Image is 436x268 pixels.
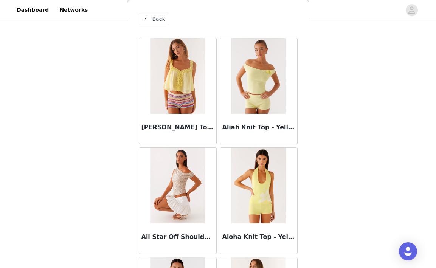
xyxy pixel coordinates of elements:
[150,38,205,114] img: Aimee Top - Yellow
[152,15,165,23] span: Back
[55,2,92,19] a: Networks
[408,4,415,16] div: avatar
[222,123,295,132] h3: Aliah Knit Top - Yellow
[141,123,214,132] h3: [PERSON_NAME] Top - Yellow
[231,38,286,114] img: Aliah Knit Top - Yellow
[12,2,53,19] a: Dashboard
[141,232,214,242] h3: All Star Off Shoulder Top - Silver
[231,148,286,223] img: Aloha Knit Top - Yellow
[222,232,295,242] h3: Aloha Knit Top - Yellow
[150,148,205,223] img: All Star Off Shoulder Top - Silver
[399,242,417,260] div: Open Intercom Messenger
